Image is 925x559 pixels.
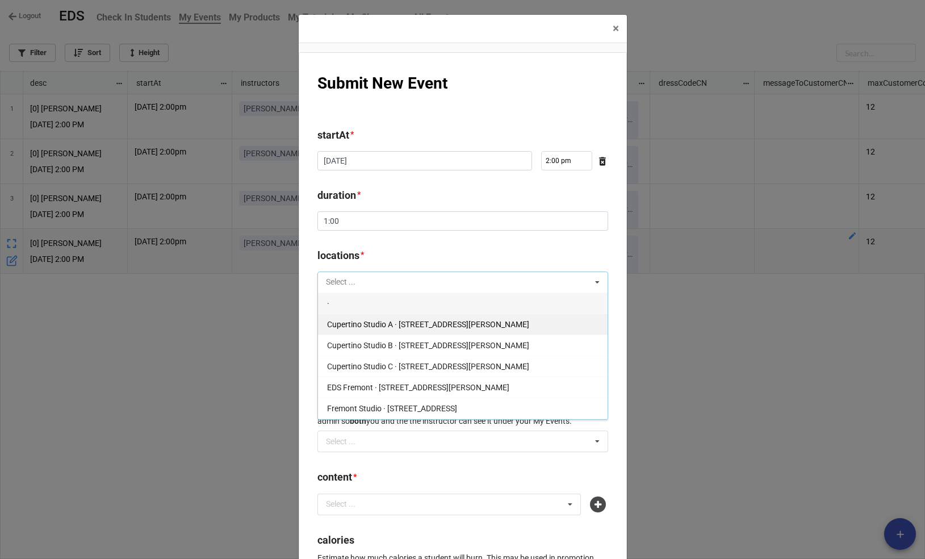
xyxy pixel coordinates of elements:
[323,498,372,511] div: Select ...
[613,22,619,35] span: ×
[317,127,349,143] label: startAt
[317,74,447,93] b: Submit New Event
[350,416,366,425] strong: both
[317,211,608,231] input: h:mm
[317,187,356,203] label: duration
[327,299,329,308] span: ·
[327,404,457,413] span: Fremont Studio · [STREET_ADDRESS]
[541,151,592,170] input: Time
[327,341,529,350] span: Cupertino Studio B · [STREET_ADDRESS][PERSON_NAME]
[317,248,359,264] label: locations
[327,383,509,392] span: EDS Fremont · [STREET_ADDRESS][PERSON_NAME]
[327,362,529,371] span: Cupertino Studio C · [STREET_ADDRESS][PERSON_NAME]
[317,469,352,485] label: content
[317,532,354,548] label: calories
[327,320,529,329] span: Cupertino Studio A · [STREET_ADDRESS][PERSON_NAME]
[323,435,372,448] div: Select ...
[317,151,532,170] input: Date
